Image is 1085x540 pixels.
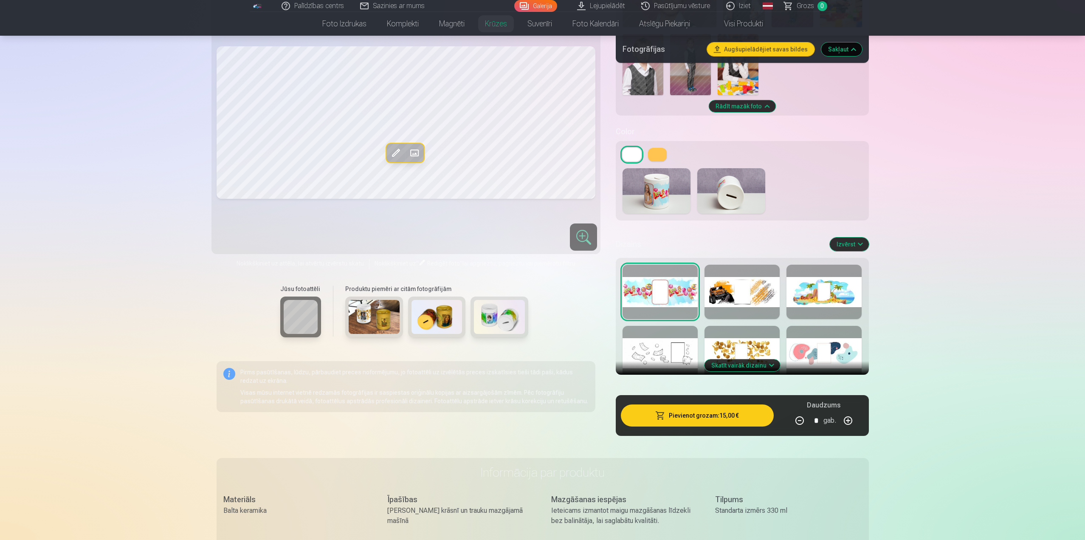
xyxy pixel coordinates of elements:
button: Sakļaut [821,42,862,56]
button: Augšupielādējiet savas bildes [707,42,814,56]
p: Pirms pasūtīšanas, lūdzu, pārbaudiet preces noformējumu, jo fotoattēli uz izvēlētās preces izskat... [240,368,589,385]
a: Atslēgu piekariņi [629,12,700,36]
a: Foto kalendāri [562,12,629,36]
span: 0 [817,1,827,11]
a: Magnēti [429,12,475,36]
h5: Dizains [616,238,823,250]
a: Visi produkti [700,12,773,36]
button: Rādīt mazāk foto [709,100,775,112]
button: Pievienot grozam:15,00 € [621,404,773,427]
button: Skatīt vairāk dizainu [705,359,780,371]
h6: Produktu piemēri ar citām fotogrāfijām [342,285,532,293]
span: Noklikšķiniet uz attēla, lai atvērtu izvērstu skatu [237,259,364,268]
h6: Jūsu fotoattēli [280,285,321,293]
h5: Daudzums [807,400,840,410]
a: Foto izdrukas [312,12,377,36]
span: Rediģēt foto [427,260,460,267]
h5: Fotogrāfijas [623,43,700,55]
div: Īpašības [387,494,534,506]
h3: Informācija par produktu [223,465,862,480]
div: Balta keramika [223,506,370,516]
div: Tilpums [715,494,862,506]
button: Izvērst [830,237,869,251]
div: Standarta izmērs 330 ml [715,506,862,516]
span: Grozs [797,1,814,11]
div: [PERSON_NAME] krāsnī un trauku mazgājamā mašīnā [387,506,534,526]
img: /fa1 [253,3,262,8]
span: Noklikšķiniet uz [375,260,416,267]
a: Komplekti [377,12,429,36]
div: Materiāls [223,494,370,506]
a: Krūzes [475,12,517,36]
div: Mazgāšanas iespējas [551,494,698,506]
div: Ieteicams izmantot maigu mazgāšanas līdzekli bez balinātāja, lai saglabātu kvalitāti. [551,506,698,526]
h5: Color [616,126,868,138]
div: gab. [823,410,836,431]
span: lai apgrieztu, pagrieztu vai piemērotu filtru [462,260,575,267]
span: " [416,260,419,267]
a: Suvenīri [517,12,562,36]
p: Visas mūsu internet vietnē redzamās fotogrāfijas ir saspiestas oriģinālu kopijas ar aizsargājošām... [240,388,589,405]
span: " [460,260,462,267]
